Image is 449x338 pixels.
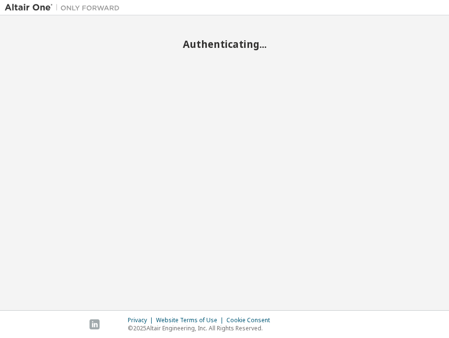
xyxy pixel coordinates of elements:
[5,38,444,50] h2: Authenticating...
[226,316,276,324] div: Cookie Consent
[156,316,226,324] div: Website Terms of Use
[128,324,276,332] p: © 2025 Altair Engineering, Inc. All Rights Reserved.
[90,319,100,329] img: linkedin.svg
[5,3,124,12] img: Altair One
[128,316,156,324] div: Privacy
